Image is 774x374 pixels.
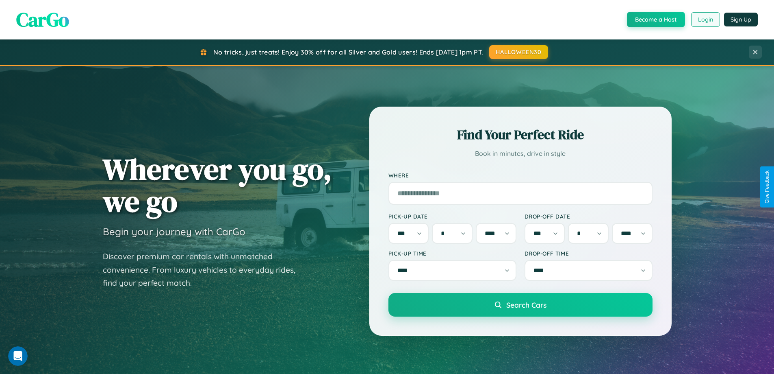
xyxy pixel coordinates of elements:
[525,213,653,220] label: Drop-off Date
[103,225,245,238] h3: Begin your journey with CarGo
[16,6,69,33] span: CarGo
[388,293,653,317] button: Search Cars
[388,172,653,179] label: Where
[525,250,653,257] label: Drop-off Time
[103,153,332,217] h1: Wherever you go, we go
[691,12,720,27] button: Login
[388,213,516,220] label: Pick-up Date
[388,148,653,160] p: Book in minutes, drive in style
[724,13,758,26] button: Sign Up
[764,171,770,203] div: Give Feedback
[213,48,483,56] span: No tricks, just treats! Enjoy 30% off for all Silver and Gold users! Ends [DATE] 1pm PT.
[103,250,306,290] p: Discover premium car rentals with unmatched convenience. From luxury vehicles to everyday rides, ...
[388,250,516,257] label: Pick-up Time
[8,346,28,366] iframe: Intercom live chat
[506,300,546,309] span: Search Cars
[489,45,548,59] button: HALLOWEEN30
[627,12,685,27] button: Become a Host
[388,126,653,144] h2: Find Your Perfect Ride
